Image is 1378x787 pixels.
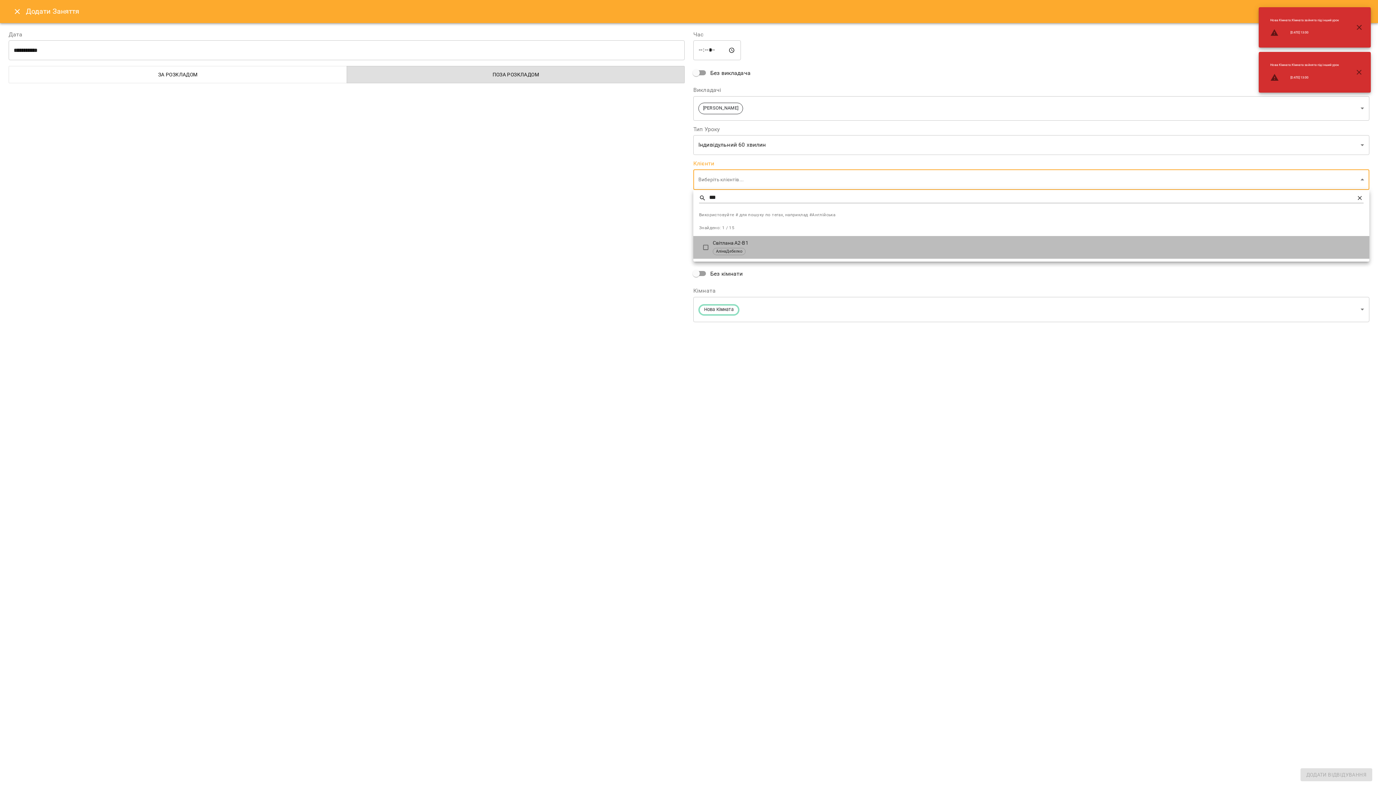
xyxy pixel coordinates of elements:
span: Використовуйте # для пошуку по тегах, наприклад #Англійська [699,212,1364,219]
li: Нова Кімната : Кімната зайнята під інший урок [1264,60,1345,70]
p: Світлана A2-B1 [713,240,1364,247]
span: Знайдено: 1 / 15 [699,225,734,230]
li: [DATE] 13:00 [1264,26,1345,40]
li: Нова Кімната : Кімната зайнята під інший урок [1264,15,1345,26]
li: [DATE] 13:00 [1264,70,1345,85]
span: АлінаДебелко [713,249,746,255]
